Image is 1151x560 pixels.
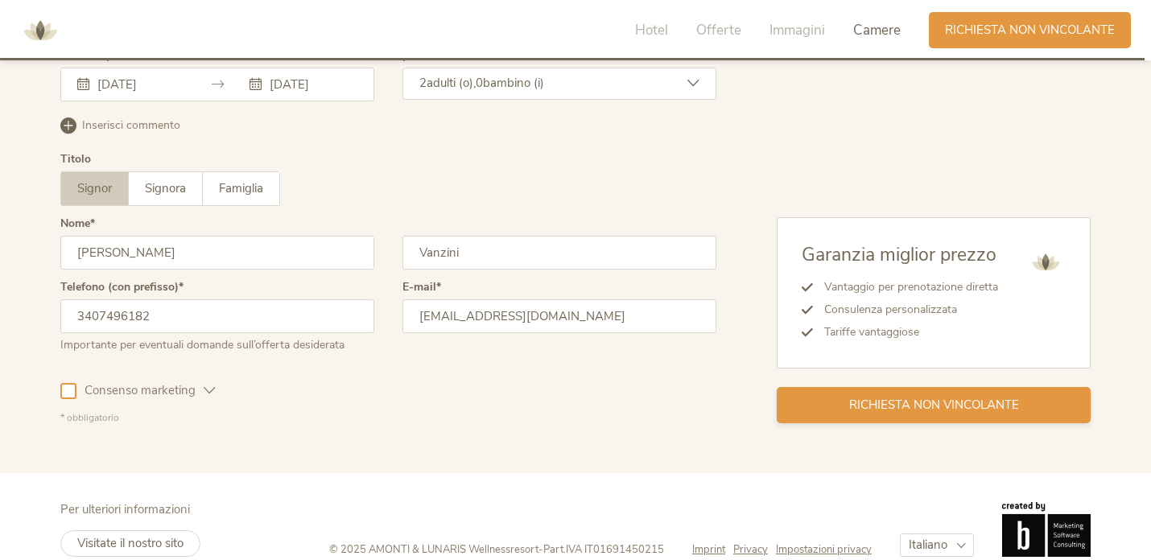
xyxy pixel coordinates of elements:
img: AMONTI & LUNARIS Wellnessresort [16,6,64,55]
a: Impostazioni privacy [776,542,872,557]
span: Signora [145,180,186,196]
span: Richiesta non vincolante [849,397,1019,414]
li: Consulenza personalizzata [813,299,998,321]
span: Imprint [692,542,725,557]
span: Consenso marketing [76,382,204,399]
label: Telefono (con prefisso) [60,282,184,293]
img: AMONTI & LUNARIS Wellnessresort [1025,242,1066,282]
span: adulti (o), [427,75,476,91]
img: Brandnamic GmbH | Leading Hospitality Solutions [1002,502,1091,557]
label: E-mail [402,282,441,293]
span: Richiesta non vincolante [945,22,1115,39]
span: - [538,542,543,557]
span: Visitate il nostro sito [77,535,184,551]
span: Offerte [696,21,741,39]
span: Signor [77,180,112,196]
span: 0 [476,75,483,91]
span: Part.IVA IT01691450215 [543,542,664,557]
input: Telefono (con prefisso) [60,299,374,333]
span: bambino (i) [483,75,544,91]
span: Per ulteriori informazioni [60,501,190,517]
div: Titolo [60,154,91,165]
li: Tariffe vantaggiose [813,321,998,344]
input: E-mail [402,299,716,333]
a: Privacy [733,542,776,557]
label: Nome [60,218,95,229]
li: Vantaggio per prenotazione diretta [813,276,998,299]
a: AMONTI & LUNARIS Wellnessresort [16,24,64,35]
span: Camere [853,21,901,39]
span: Hotel [635,21,668,39]
span: Privacy [733,542,768,557]
div: Importante per eventuali domande sull’offerta desiderata [60,333,374,353]
div: * obbligatorio [60,411,716,425]
input: Cognome [402,236,716,270]
input: Nome [60,236,374,270]
input: Partenza [266,76,357,93]
span: Famiglia [219,180,263,196]
a: Visitate il nostro sito [60,530,200,557]
label: Arrivo & partenza [60,50,157,61]
a: Imprint [692,542,733,557]
label: persone [402,50,443,61]
span: Garanzia miglior prezzo [802,242,996,267]
input: Arrivo [93,76,185,93]
span: Immagini [769,21,825,39]
span: 2 [419,75,427,91]
span: Inserisci commento [82,117,180,134]
span: © 2025 AMONTI & LUNARIS Wellnessresort [329,542,538,557]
